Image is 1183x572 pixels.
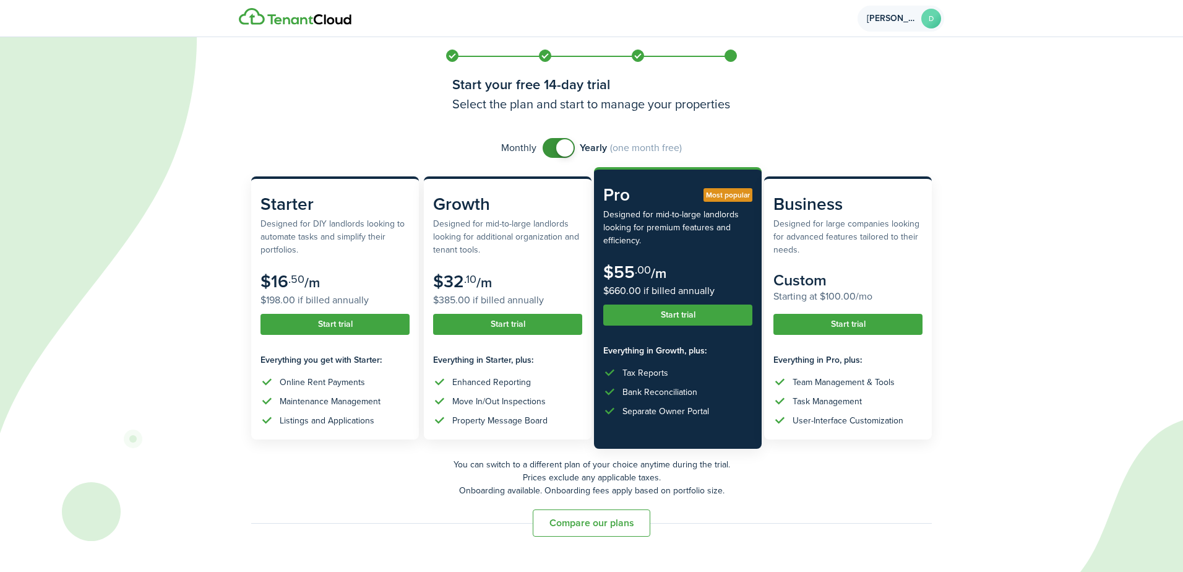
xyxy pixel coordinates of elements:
[433,314,582,335] button: Start trial
[433,269,464,294] subscription-pricing-card-price-amount: $32
[773,217,923,256] subscription-pricing-card-description: Designed for large companies looking for advanced features tailored to their needs.
[251,458,932,497] p: You can switch to a different plan of your choice anytime during the trial. Prices exclude any ap...
[260,293,410,308] subscription-pricing-card-price-annual: $198.00 if billed annually
[603,259,635,285] subscription-pricing-card-price-amount: $55
[921,9,941,28] avatar-text: D
[260,353,410,366] subscription-pricing-card-features-title: Everything you get with Starter:
[464,271,476,287] subscription-pricing-card-price-cents: .10
[773,289,923,304] subscription-pricing-card-price-annual: Starting at $100.00/mo
[622,366,668,379] div: Tax Reports
[773,314,923,335] button: Start trial
[793,414,903,427] div: User-Interface Customization
[603,305,752,326] button: Start trial
[793,376,895,389] div: Team Management & Tools
[533,509,650,537] button: Compare our plans
[260,269,288,294] subscription-pricing-card-price-amount: $16
[773,191,923,217] subscription-pricing-card-title: Business
[452,414,548,427] div: Property Message Board
[280,395,381,408] div: Maintenance Management
[452,74,731,95] h1: Start your free 14-day trial
[858,6,944,32] button: Open menu
[288,271,304,287] subscription-pricing-card-price-cents: .50
[867,14,916,23] span: Desiree
[452,395,546,408] div: Move In/Out Inspections
[280,414,374,427] div: Listings and Applications
[603,208,752,247] subscription-pricing-card-description: Designed for mid-to-large landlords looking for premium features and efficiency.
[706,189,750,201] span: Most popular
[651,263,666,284] subscription-pricing-card-price-period: /m
[603,182,752,208] subscription-pricing-card-title: Pro
[501,141,536,155] span: Monthly
[603,344,752,357] subscription-pricing-card-features-title: Everything in Growth, plus:
[452,376,531,389] div: Enhanced Reporting
[476,272,492,293] subscription-pricing-card-price-period: /m
[280,376,365,389] div: Online Rent Payments
[239,8,351,25] img: Logo
[622,386,697,399] div: Bank Reconciliation
[260,314,410,335] button: Start trial
[433,293,582,308] subscription-pricing-card-price-annual: $385.00 if billed annually
[260,191,410,217] subscription-pricing-card-title: Starter
[433,191,582,217] subscription-pricing-card-title: Growth
[635,262,651,278] subscription-pricing-card-price-cents: .00
[260,217,410,256] subscription-pricing-card-description: Designed for DIY landlords looking to automate tasks and simplify their portfolios.
[452,95,731,113] h3: Select the plan and start to manage your properties
[622,405,709,418] div: Separate Owner Portal
[304,272,320,293] subscription-pricing-card-price-period: /m
[773,353,923,366] subscription-pricing-card-features-title: Everything in Pro, plus:
[793,395,862,408] div: Task Management
[433,353,582,366] subscription-pricing-card-features-title: Everything in Starter, plus:
[773,269,827,292] subscription-pricing-card-price-amount: Custom
[433,217,582,256] subscription-pricing-card-description: Designed for mid-to-large landlords looking for additional organization and tenant tools.
[603,284,752,298] subscription-pricing-card-price-annual: $660.00 if billed annually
